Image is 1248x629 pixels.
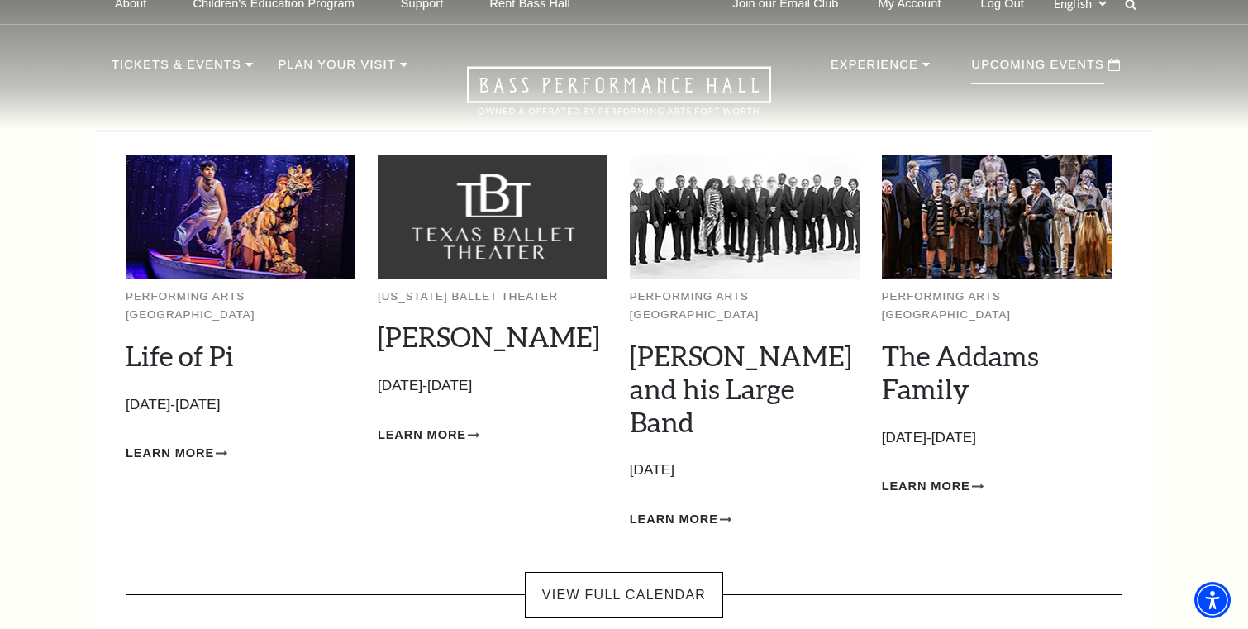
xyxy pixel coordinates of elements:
a: [PERSON_NAME] and his Large Band [630,339,852,438]
span: Learn More [126,443,214,464]
p: [US_STATE] Ballet Theater [378,288,607,307]
span: Learn More [630,509,718,530]
p: [DATE]-[DATE] [378,374,607,398]
a: Learn More Peter Pan [378,425,479,446]
a: The Addams Family [882,339,1039,405]
img: Performing Arts Fort Worth [630,155,860,278]
p: Experience [831,55,918,84]
p: Performing Arts [GEOGRAPHIC_DATA] [630,288,860,325]
a: Learn More Life of Pi [126,443,227,464]
span: Learn More [378,425,466,446]
a: Learn More The Addams Family [882,476,984,497]
a: View Full Calendar [525,572,723,618]
a: Open this option [407,66,831,130]
p: Performing Arts [GEOGRAPHIC_DATA] [882,288,1112,325]
p: [DATE]-[DATE] [126,393,355,417]
img: Performing Arts Fort Worth [882,155,1112,278]
img: Texas Ballet Theater [378,155,607,278]
a: Learn More Lyle Lovett and his Large Band [630,509,731,530]
p: Tickets & Events [112,55,241,84]
span: Learn More [882,476,970,497]
a: Life of Pi [126,339,234,372]
p: Upcoming Events [971,55,1104,84]
a: [PERSON_NAME] [378,320,600,353]
p: Plan Your Visit [278,55,395,84]
p: [DATE]-[DATE] [882,426,1112,450]
div: Accessibility Menu [1194,582,1231,618]
img: Performing Arts Fort Worth [126,155,355,278]
p: Performing Arts [GEOGRAPHIC_DATA] [126,288,355,325]
p: [DATE] [630,459,860,483]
